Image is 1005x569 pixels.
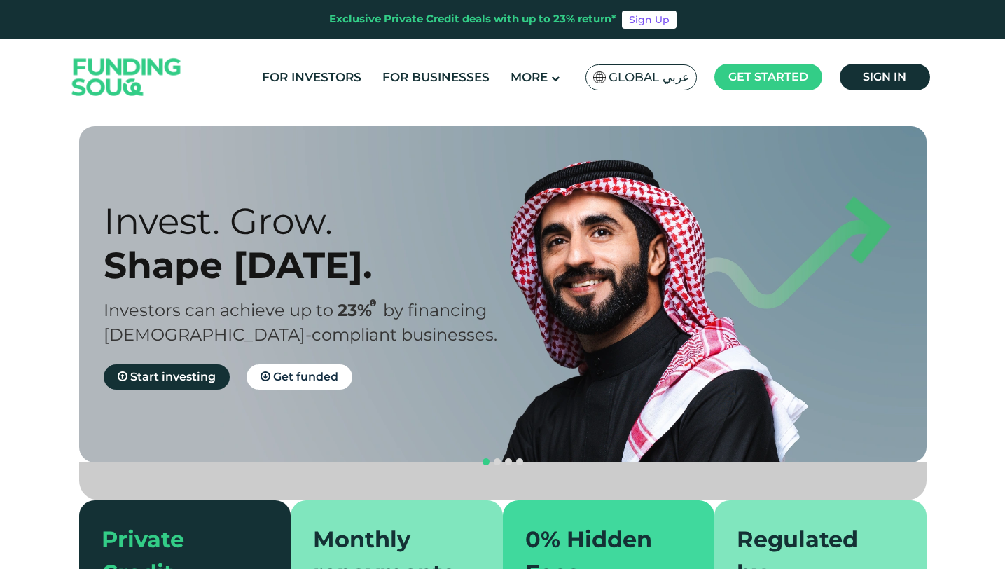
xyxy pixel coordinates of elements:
div: Shape [DATE]. [104,243,527,287]
div: Invest. Grow. [104,199,527,243]
a: Get funded [247,364,352,390]
span: Global عربي [609,69,689,85]
button: navigation [503,456,514,467]
span: Get funded [273,370,338,383]
span: 23% [338,300,383,320]
img: SA Flag [593,71,606,83]
a: Sign Up [622,11,677,29]
button: navigation [492,456,503,467]
a: Start investing [104,364,230,390]
span: Investors can achieve up to [104,300,333,320]
a: For Investors [258,66,365,89]
div: Exclusive Private Credit deals with up to 23% return* [329,11,616,27]
a: For Businesses [379,66,493,89]
button: navigation [480,456,492,467]
i: 23% IRR (expected) ~ 15% Net yield (expected) [370,299,376,307]
button: navigation [514,456,525,467]
span: Sign in [863,70,906,83]
a: Sign in [840,64,930,90]
span: Start investing [130,370,216,383]
img: Logo [58,42,195,113]
span: More [511,70,548,84]
span: Get started [728,70,808,83]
